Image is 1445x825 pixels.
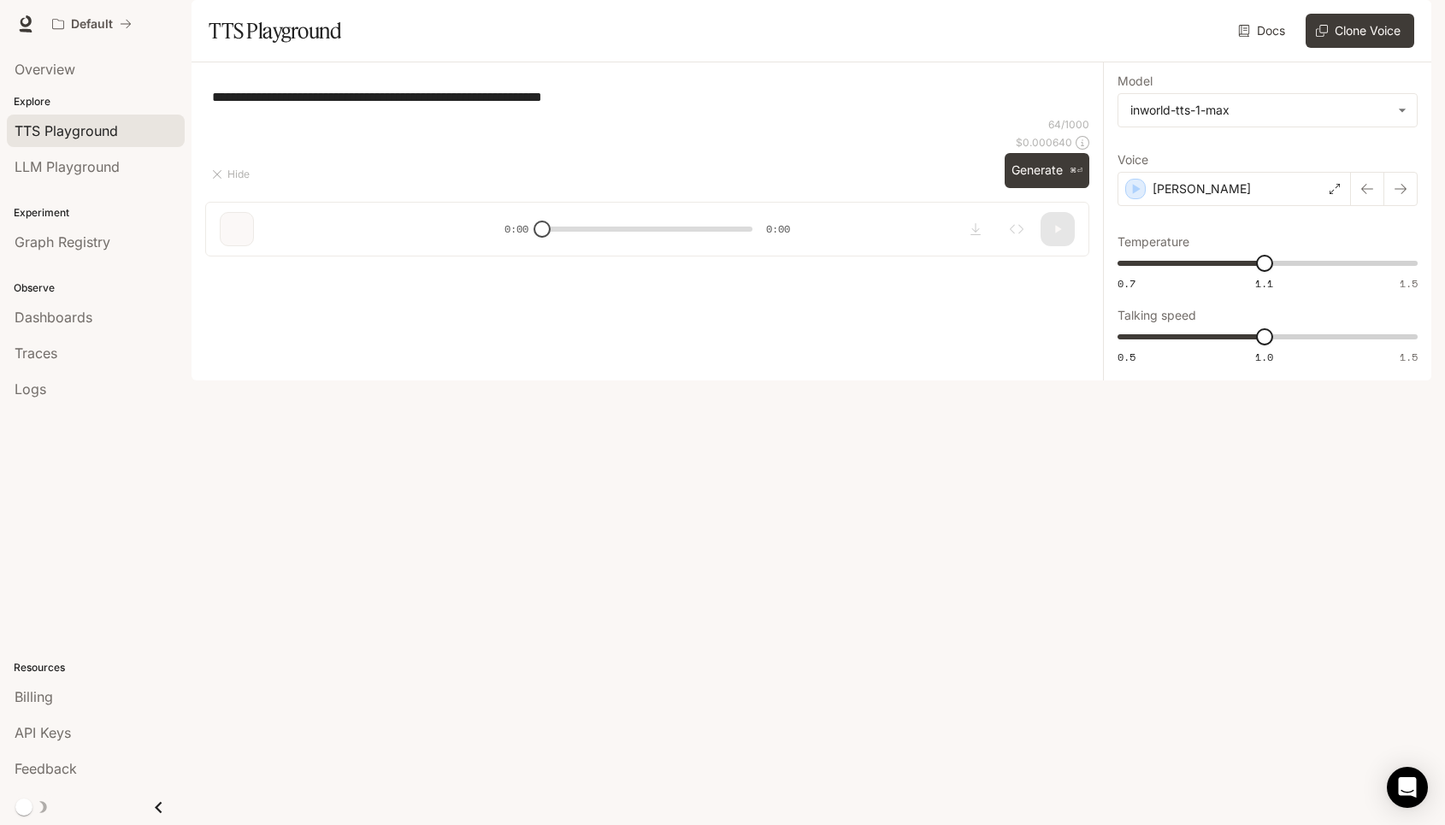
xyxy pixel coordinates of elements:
[1235,14,1292,48] a: Docs
[1118,276,1135,291] span: 0.7
[1400,276,1418,291] span: 1.5
[1118,350,1135,364] span: 0.5
[1387,767,1428,808] div: Open Intercom Messenger
[1016,135,1072,150] p: $ 0.000640
[1118,236,1189,248] p: Temperature
[1118,309,1196,321] p: Talking speed
[1153,180,1251,197] p: [PERSON_NAME]
[1306,14,1414,48] button: Clone Voice
[1048,117,1089,132] p: 64 / 1000
[1005,153,1089,188] button: Generate⌘⏎
[1130,102,1389,119] div: inworld-tts-1-max
[1255,350,1273,364] span: 1.0
[1118,94,1417,127] div: inworld-tts-1-max
[1118,75,1153,87] p: Model
[1070,166,1082,176] p: ⌘⏎
[209,14,341,48] h1: TTS Playground
[44,7,139,41] button: All workspaces
[1400,350,1418,364] span: 1.5
[205,161,260,188] button: Hide
[1255,276,1273,291] span: 1.1
[1118,154,1148,166] p: Voice
[71,17,113,32] p: Default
